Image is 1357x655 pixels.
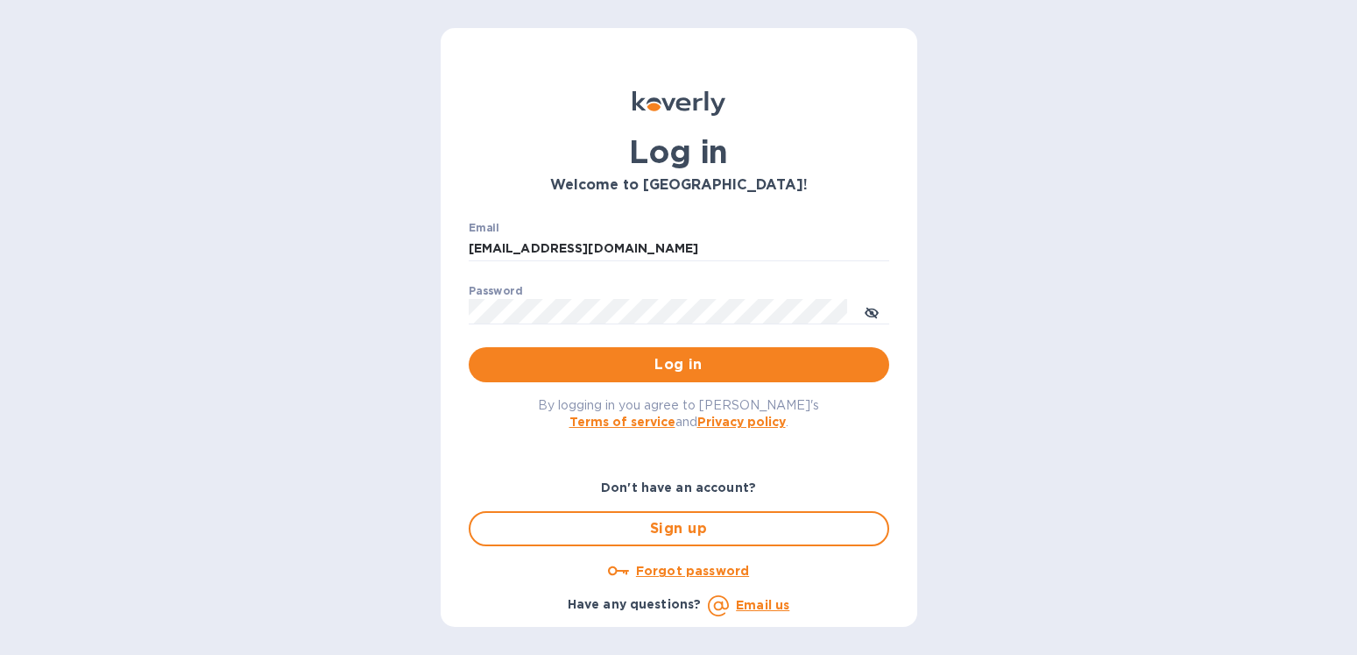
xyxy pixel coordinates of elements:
button: Log in [469,347,889,382]
button: Sign up [469,511,889,546]
button: toggle password visibility [854,294,889,329]
a: Terms of service [569,415,675,429]
label: Password [469,286,522,296]
label: Email [469,223,499,233]
u: Forgot password [636,564,749,578]
img: Koverly [633,91,725,116]
h3: Welcome to [GEOGRAPHIC_DATA]! [469,177,889,194]
span: By logging in you agree to [PERSON_NAME]'s and . [538,398,819,429]
b: Don't have an account? [601,481,756,495]
span: Sign up [484,518,873,539]
b: Have any questions? [568,597,702,611]
a: Email us [736,598,789,612]
a: Privacy policy [697,415,786,429]
input: Enter email address [469,236,889,262]
span: Log in [483,354,875,375]
h1: Log in [469,133,889,170]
